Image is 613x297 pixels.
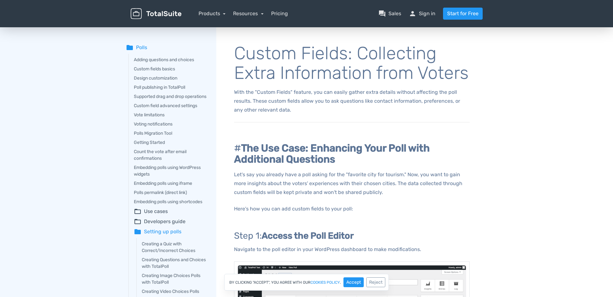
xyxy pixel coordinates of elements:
a: Start for Free [443,8,483,20]
a: personSign in [409,10,435,17]
a: Design customization [134,75,207,81]
a: Vote limitations [134,112,207,118]
a: Creating a Quiz with Correct/Incorrect Choices [142,241,207,254]
a: Embedding polls using WordPress widgets [134,164,207,178]
summary: folder_openUse cases [134,208,207,215]
img: TotalSuite for WordPress [131,8,181,19]
a: question_answerSales [378,10,401,17]
p: Navigate to the poll editor in your WordPress dashboard to make modifications. [234,245,470,254]
h3: Step 1: [234,231,470,241]
b: The Use Case: Enhancing Your Poll with Additional Questions [234,142,430,165]
a: Voting notifications [134,121,207,127]
span: folder [134,228,141,236]
summary: folderSetting up polls [134,228,207,236]
a: Embedding polls using shortcodes [134,198,207,205]
a: Count the vote after email confirmations [134,148,207,162]
div: By clicking "Accept", you agree with our . [224,274,389,291]
span: folder [126,44,134,51]
a: Products [199,10,226,16]
a: Resources [233,10,264,16]
span: question_answer [378,10,386,17]
a: Getting Started [134,139,207,146]
a: Polls permalink (direct link) [134,189,207,196]
a: Custom field advanced settings [134,102,207,109]
a: Creating Video Choices Polls [142,288,207,295]
summary: folder_openDevelopers guide [134,218,207,225]
a: Creating Questions and Choices with TotalPoll [142,256,207,270]
a: Supported drag and drop operations [134,93,207,100]
a: Polls Migration Tool [134,130,207,137]
span: folder_open [134,218,141,225]
p: Let's say you already have a poll asking for the "favorite city for tourism." Now, you want to ga... [234,170,470,197]
button: Accept [343,277,364,287]
a: Poll publishing in TotalPoll [134,84,207,91]
h1: Custom Fields: Collecting Extra Information from Voters [234,44,470,83]
span: person [409,10,416,17]
a: Embedding polls using iframe [134,180,207,187]
summary: folderPolls [126,44,207,51]
p: Here's how you can add custom fields to your poll: [234,204,470,213]
b: Access the Poll Editor [262,230,354,241]
a: Custom fields basics [134,66,207,72]
a: cookies policy [310,281,340,284]
span: folder_open [134,208,141,215]
h2: # [234,143,470,165]
a: Pricing [271,10,288,17]
p: With the "Custom Fields" feature, you can easily gather extra details without affecting the poll ... [234,88,470,114]
a: Adding questions and choices [134,56,207,63]
a: Creating Image Choices Polls with TotalPoll [142,272,207,286]
button: Reject [366,277,385,287]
